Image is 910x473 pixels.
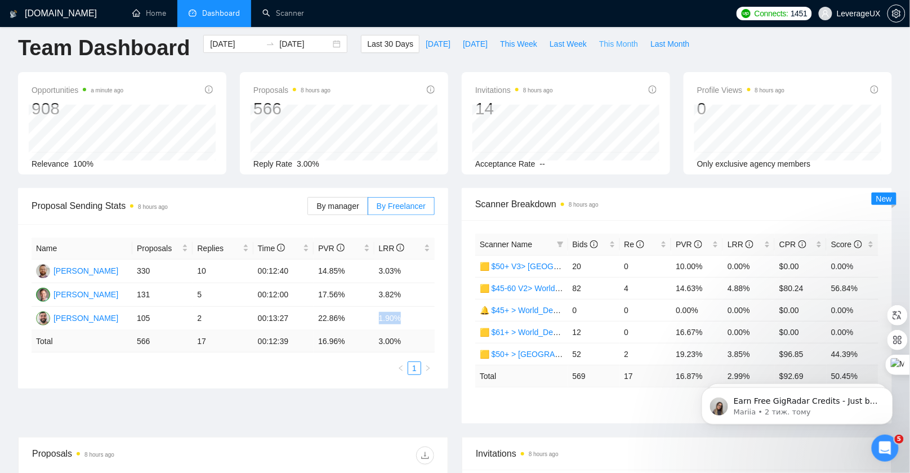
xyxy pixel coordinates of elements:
[500,38,537,50] span: This Week
[374,307,435,331] td: 1.90%
[480,306,619,315] a: 🔔 $45+ > World_Design+Dev_General
[827,255,878,277] td: 0.00%
[425,365,431,372] span: right
[457,35,494,53] button: [DATE]
[529,451,559,457] time: 8 hours ago
[480,240,532,249] span: Scanner Name
[480,350,783,359] a: 🟨 $50+ > [GEOGRAPHIC_DATA]+[GEOGRAPHIC_DATA] Only_Tony-UX/UI_General
[620,255,672,277] td: 0
[421,362,435,375] li: Next Page
[132,307,193,331] td: 105
[193,307,253,331] td: 2
[723,277,775,299] td: 4.88%
[723,343,775,365] td: 3.85%
[84,452,114,458] time: 8 hours ago
[620,321,672,343] td: 0
[374,283,435,307] td: 3.82%
[36,311,50,325] img: RL
[253,331,314,352] td: 00:12:39
[417,451,434,460] span: download
[132,260,193,283] td: 330
[32,238,132,260] th: Name
[887,5,905,23] button: setting
[746,240,753,248] span: info-circle
[189,9,197,17] span: dashboard
[624,240,645,249] span: Re
[53,265,118,277] div: [PERSON_NAME]
[755,7,788,20] span: Connects:
[723,321,775,343] td: 0.00%
[394,362,408,375] li: Previous Page
[316,202,359,211] span: By manager
[32,83,123,97] span: Opportunities
[887,9,905,18] a: setting
[671,277,723,299] td: 14.63%
[568,365,620,387] td: 569
[480,262,792,271] a: 🟨 $50+ V3> [GEOGRAPHIC_DATA]+[GEOGRAPHIC_DATA] Only_Tony-UX/UI_General
[10,5,17,23] img: logo
[620,343,672,365] td: 2
[775,299,827,321] td: $0.00
[205,86,213,93] span: info-circle
[463,38,488,50] span: [DATE]
[427,86,435,93] span: info-circle
[671,255,723,277] td: 10.00%
[32,98,123,119] div: 908
[318,244,345,253] span: PVR
[132,283,193,307] td: 131
[314,283,374,307] td: 17.56%
[32,331,132,352] td: Total
[277,244,285,252] span: info-circle
[408,362,421,375] li: 1
[266,39,275,48] span: to
[314,331,374,352] td: 16.96 %
[755,87,785,93] time: 8 hours ago
[475,83,553,97] span: Invitations
[593,35,644,53] button: This Month
[18,35,190,61] h1: Team Dashboard
[361,35,420,53] button: Last 30 Days
[197,242,240,255] span: Replies
[475,365,568,387] td: Total
[742,9,751,18] img: upwork-logo.png
[827,299,878,321] td: 0.00%
[297,159,319,168] span: 3.00%
[685,364,910,443] iframe: Intercom notifications повідомлення
[475,197,878,211] span: Scanner Breakdown
[723,255,775,277] td: 0.00%
[854,240,862,248] span: info-circle
[775,277,827,299] td: $80.24
[132,238,193,260] th: Proposals
[253,283,314,307] td: 00:12:00
[827,343,878,365] td: 44.39%
[367,38,413,50] span: Last 30 Days
[416,447,434,465] button: download
[279,38,331,50] input: End date
[775,343,827,365] td: $96.85
[620,299,672,321] td: 0
[827,277,878,299] td: 56.84%
[193,331,253,352] td: 17
[620,277,672,299] td: 4
[568,255,620,277] td: 20
[396,244,404,252] span: info-circle
[599,38,638,50] span: This Month
[827,321,878,343] td: 0.00%
[799,240,806,248] span: info-circle
[36,288,50,302] img: TV
[32,199,307,213] span: Proposal Sending Stats
[36,289,118,298] a: TV[PERSON_NAME]
[557,241,564,248] span: filter
[132,8,166,18] a: homeHome
[138,204,168,210] time: 8 hours ago
[193,283,253,307] td: 5
[253,83,331,97] span: Proposals
[314,260,374,283] td: 14.85%
[377,202,426,211] span: By Freelancer
[480,328,685,337] a: 🟨 $61+ > World_Design+Dev_Antony-Full-Stack_General
[671,299,723,321] td: 0.00%
[374,260,435,283] td: 3.03%
[871,86,878,93] span: info-circle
